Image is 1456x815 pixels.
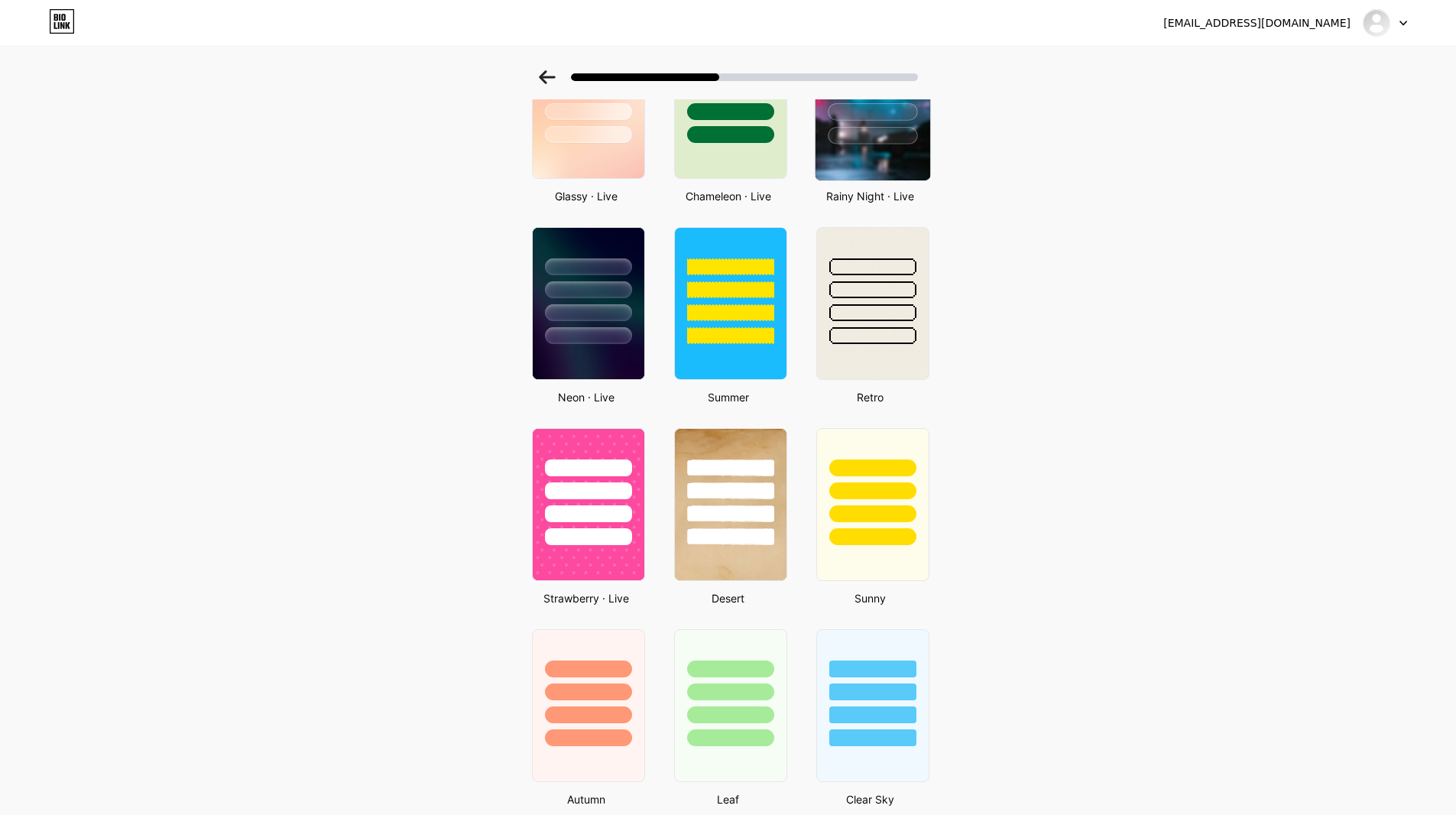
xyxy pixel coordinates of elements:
[1163,15,1351,31] div: [EMAIL_ADDRESS][DOMAIN_NAME]
[812,389,929,405] div: Retro
[670,791,787,807] div: Leaf
[812,188,929,204] div: Rainy Night · Live
[527,188,645,204] div: Glassy · Live
[527,791,645,807] div: Autumn
[812,791,929,807] div: Clear Sky
[812,590,929,606] div: Sunny
[670,188,787,204] div: Chameleon · Live
[670,590,787,606] div: Desert
[1362,8,1391,37] img: bbdd
[670,389,787,405] div: Summer
[527,590,645,606] div: Strawberry · Live
[527,389,645,405] div: Neon · Live
[815,24,929,180] img: rainy_night.jpg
